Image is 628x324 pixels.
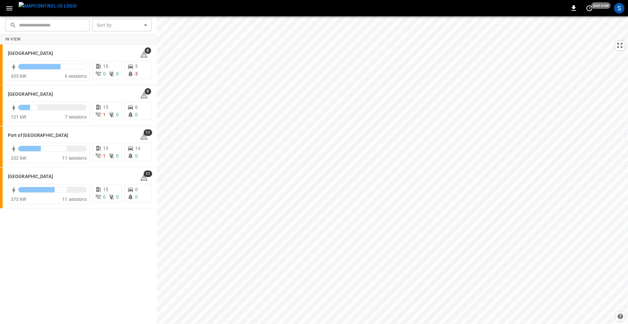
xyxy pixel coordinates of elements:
span: 0 [135,153,138,158]
span: 373 kW [11,197,26,202]
span: 0 [116,112,119,117]
span: 14 [135,146,140,151]
h6: Frankfurt Depot [8,50,53,57]
span: 9 [145,88,151,95]
span: 11 sessions [62,197,87,202]
span: 6 sessions [65,73,87,79]
span: 11 [144,170,152,177]
span: 7 sessions [65,114,87,120]
button: set refresh interval [584,3,595,13]
span: just now [591,2,611,9]
span: 0 [116,194,119,200]
h6: Port of Barcelona [8,91,53,98]
span: 1 [103,112,106,117]
span: 11 [144,129,152,136]
div: profile-icon [614,3,624,13]
span: 0 [103,194,106,200]
h6: Toronto South [8,173,53,180]
span: 0 [116,153,119,158]
span: 0 [135,187,138,192]
h6: Port of Long Beach [8,132,68,139]
span: 433 kW [11,73,26,79]
span: 0 [135,112,138,117]
span: 15 [103,64,108,69]
img: ampcontrol.io logo [19,2,77,10]
span: 0 [135,194,138,200]
span: 15 [103,146,108,151]
strong: In View [5,37,21,41]
span: 0 [103,71,106,76]
span: 5 [135,64,138,69]
span: 232 kW [11,155,26,161]
span: 6 [135,105,138,110]
span: 1 [103,153,106,158]
span: 8 [145,47,151,54]
span: 15 [103,105,108,110]
span: 3 [135,71,138,76]
canvas: Map [157,16,628,324]
span: 11 sessions [62,155,87,161]
span: 0 [116,71,119,76]
span: 121 kW [11,114,26,120]
span: 15 [103,187,108,192]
